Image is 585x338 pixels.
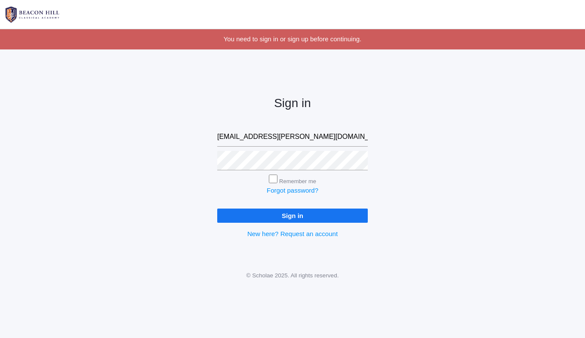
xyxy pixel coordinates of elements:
input: Sign in [217,209,368,223]
h2: Sign in [217,97,368,110]
a: New here? Request an account [247,230,338,237]
input: Email address [217,127,368,147]
label: Remember me [279,178,316,184]
a: Forgot password? [267,187,318,194]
